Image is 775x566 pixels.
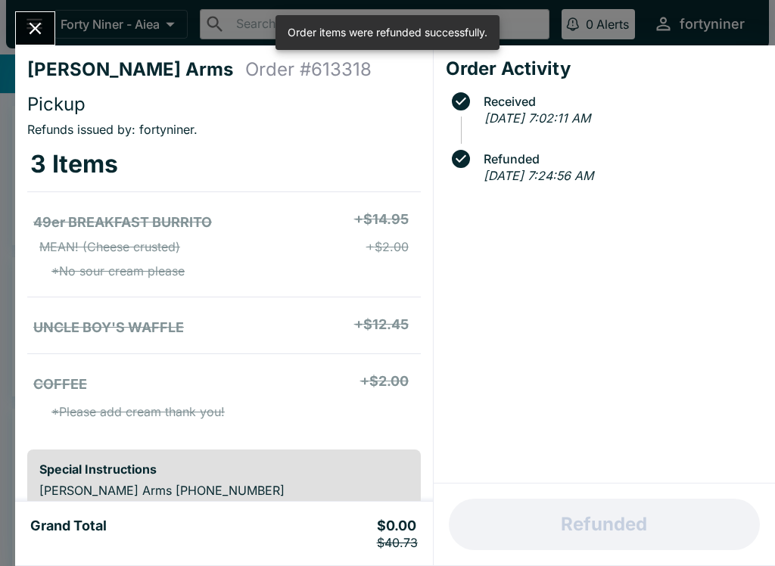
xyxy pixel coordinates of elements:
table: orders table [27,137,421,437]
h5: UNCLE BOY'S WAFFLE [33,319,184,337]
div: Order items were refunded successfully. [288,20,487,45]
p: $40.73 [377,535,418,550]
p: * Please add cream thank you! [39,404,225,419]
h4: Order # 613318 [245,58,372,81]
h4: Order Activity [446,58,763,80]
p: * No sour cream please [39,263,185,278]
p: [PERSON_NAME] Arms [PHONE_NUMBER] [39,483,409,498]
h4: [PERSON_NAME] Arms [27,58,245,81]
h5: Grand Total [30,517,107,550]
h6: Special Instructions [39,462,409,477]
h3: 3 Items [30,149,118,179]
h5: 49er BREAKFAST BURRITO [33,213,212,232]
h5: + $2.00 [360,372,409,390]
h5: $0.00 [377,517,418,550]
p: MEAN! (Cheese crusted) [39,239,180,254]
span: Pickup [27,93,86,115]
h5: COFFEE [33,375,87,393]
em: [DATE] 7:24:56 AM [484,168,593,183]
span: Refunds issued by: fortyniner . [27,122,198,137]
em: [DATE] 7:02:11 AM [484,110,590,126]
p: + $2.00 [366,239,409,254]
span: Received [476,95,763,108]
button: Close [16,12,54,45]
span: Refunded [476,152,763,166]
h5: + $12.45 [354,316,409,334]
h5: + $14.95 [354,210,409,229]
